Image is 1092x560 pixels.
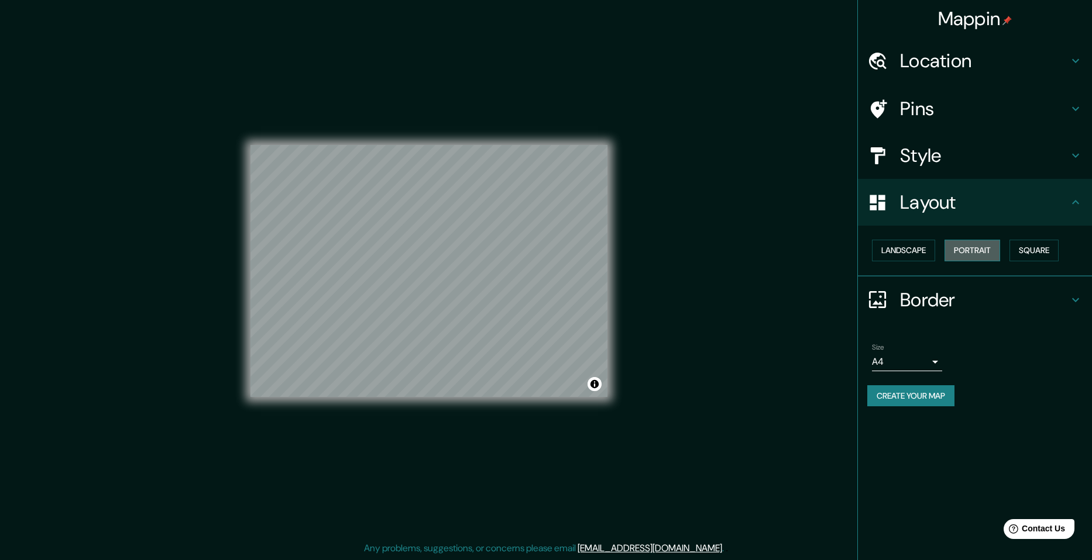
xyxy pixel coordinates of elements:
canvas: Map [250,145,607,397]
div: Pins [858,85,1092,132]
h4: Layout [900,191,1069,214]
div: Location [858,37,1092,84]
button: Portrait [945,240,1000,261]
button: Toggle attribution [588,377,602,391]
div: Layout [858,179,1092,226]
div: . [726,541,728,555]
button: Landscape [872,240,935,261]
h4: Mappin [938,7,1012,30]
h4: Style [900,144,1069,167]
div: Style [858,132,1092,179]
a: [EMAIL_ADDRESS][DOMAIN_NAME] [578,542,722,554]
div: A4 [872,352,942,371]
label: Size [872,342,884,352]
button: Create your map [867,385,954,407]
h4: Pins [900,97,1069,120]
p: Any problems, suggestions, or concerns please email . [364,541,724,555]
h4: Location [900,49,1069,72]
img: pin-icon.png [1002,16,1012,25]
button: Square [1009,240,1059,261]
div: . [724,541,726,555]
div: Border [858,276,1092,323]
h4: Border [900,288,1069,312]
iframe: Help widget launcher [988,514,1079,547]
